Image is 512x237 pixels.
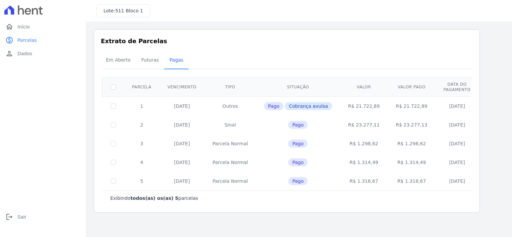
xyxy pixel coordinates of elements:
td: 1 [124,96,159,115]
span: Cobrança avulsa [285,102,332,110]
td: [DATE] [436,153,479,172]
td: 4 [124,153,159,172]
td: R$ 1.298,62 [388,134,435,153]
td: [DATE] [436,96,479,115]
i: home [5,23,13,31]
input: Só é possível selecionar pagamentos em aberto [111,103,116,109]
a: Pagas [164,52,189,69]
td: [DATE] [159,115,204,134]
i: person [5,50,13,58]
td: Parcela Normal [204,172,256,190]
td: [DATE] [436,134,479,153]
input: Só é possível selecionar pagamentos em aberto [111,160,116,165]
td: 2 [124,115,159,134]
a: logoutSair [3,210,83,224]
span: Pagas [166,53,187,67]
th: Data do pagamento [436,77,479,96]
td: Parcela Normal [204,153,256,172]
td: R$ 1.298,62 [340,134,388,153]
td: R$ 21.722,89 [340,96,388,115]
span: Pago [264,102,283,110]
span: Início [17,23,30,30]
td: [DATE] [436,115,479,134]
th: Tipo [204,77,256,96]
p: Exibindo parcelas [110,195,198,202]
td: 5 [124,172,159,190]
th: Situação [256,77,340,96]
input: Só é possível selecionar pagamentos em aberto [111,178,116,184]
h3: Extrato de Parcelas [101,36,473,46]
span: Pago [288,121,308,129]
span: 511 Bloco 1 [115,8,143,13]
td: Outros [204,96,256,115]
span: Dados [17,50,32,57]
td: R$ 21.722,89 [388,96,435,115]
td: R$ 23.277,13 [388,115,435,134]
td: 3 [124,134,159,153]
th: Valor [340,77,388,96]
h3: Lote: [104,7,143,14]
b: todos(as) os(as) 5 [130,195,178,201]
a: paidParcelas [3,33,83,47]
input: Só é possível selecionar pagamentos em aberto [111,122,116,128]
td: R$ 1.318,67 [340,172,388,190]
a: Futuras [136,52,164,69]
i: paid [5,36,13,44]
td: [DATE] [159,172,204,190]
a: personDados [3,47,83,60]
th: Vencimento [159,77,204,96]
td: Parcela Normal [204,134,256,153]
a: Em Aberto [101,52,136,69]
span: Parcelas [17,37,37,44]
td: [DATE] [159,96,204,115]
i: logout [5,213,13,221]
td: [DATE] [159,153,204,172]
td: [DATE] [159,134,204,153]
td: [DATE] [436,172,479,190]
span: Futuras [137,53,163,67]
td: R$ 1.314,49 [388,153,435,172]
span: Em Aberto [102,53,135,67]
td: Sinal [204,115,256,134]
td: R$ 1.314,49 [340,153,388,172]
a: homeInício [3,20,83,33]
input: Só é possível selecionar pagamentos em aberto [111,141,116,146]
td: R$ 1.318,67 [388,172,435,190]
td: R$ 23.277,11 [340,115,388,134]
th: Parcela [124,77,159,96]
span: Pago [288,177,308,185]
span: Pago [288,158,308,166]
span: Pago [288,140,308,148]
th: Valor pago [388,77,435,96]
span: Sair [17,214,26,220]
